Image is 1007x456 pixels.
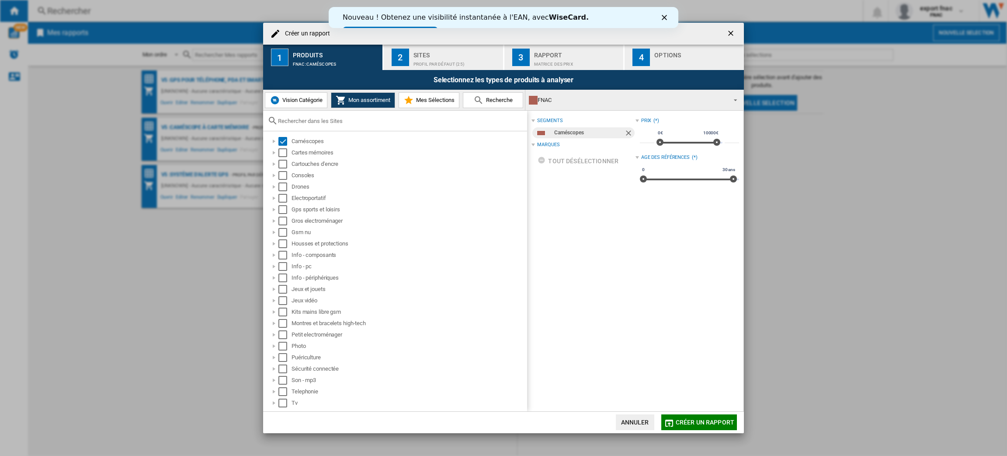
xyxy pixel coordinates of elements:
md-checkbox: Select [278,308,292,316]
md-checkbox: Select [278,182,292,191]
md-checkbox: Select [278,148,292,157]
md-checkbox: Select [278,330,292,339]
div: Gros electroménager [292,217,526,225]
md-checkbox: Select [278,399,292,407]
md-checkbox: Select [278,217,292,225]
iframe: Intercom live chat banner [329,7,678,28]
button: 2 Sites Profil par défaut (25) [384,45,504,70]
div: 3 [512,49,530,66]
h4: Créer un rapport [281,29,330,38]
md-checkbox: Select [278,251,292,260]
md-checkbox: Select [278,319,292,328]
md-checkbox: Select [278,228,292,237]
button: 3 Rapport Matrice des prix [504,45,625,70]
div: Electroportatif [292,194,526,203]
div: Sites [413,48,500,57]
div: Age des références [641,154,690,161]
div: segments [537,117,563,124]
md-checkbox: Select [278,239,292,248]
button: Recherche [463,92,523,108]
div: Info - périphériques [292,274,526,282]
md-checkbox: Select [278,205,292,214]
md-checkbox: Select [278,342,292,351]
div: Gsm nu [292,228,526,237]
md-checkbox: Select [278,285,292,294]
div: 2 [392,49,409,66]
div: Selectionnez les types de produits à analyser [263,70,744,90]
span: 10000€ [702,130,720,137]
div: Caméscopes [554,127,624,138]
div: Caméscopes [292,137,526,146]
div: Photo [292,342,526,351]
div: Tv [292,399,526,407]
button: tout désélectionner [535,153,621,169]
button: Annuler [616,414,654,430]
div: Jeux et jouets [292,285,526,294]
div: 1 [271,49,288,66]
md-checkbox: Select [278,365,292,373]
span: 0€ [656,130,664,137]
md-checkbox: Select [278,194,292,203]
div: Petit electroménager [292,330,526,339]
div: Sécurité connectée [292,365,526,373]
ng-md-icon: getI18NText('BUTTONS.CLOSE_DIALOG') [726,29,737,39]
div: Rapport [534,48,620,57]
div: Kits mains libre gsm [292,308,526,316]
md-checkbox: Select [278,376,292,385]
div: Info - pc [292,262,526,271]
md-checkbox: Select [278,387,292,396]
span: 0 [641,166,646,173]
button: Mon assortiment [331,92,395,108]
div: Profil par défaut (25) [413,57,500,67]
div: Options [654,48,740,57]
button: getI18NText('BUTTONS.CLOSE_DIALOG') [723,25,740,42]
span: Mes Sélections [414,97,455,103]
div: Info - composants [292,251,526,260]
div: Cartouches d'encre [292,160,526,168]
div: Close [333,8,342,13]
input: Rechercher dans les Sites [278,118,523,124]
div: Produits [293,48,379,57]
span: Recherche [484,97,513,103]
ng-md-icon: Retirer [624,129,635,139]
span: Créer un rapport [676,419,734,426]
md-checkbox: Select [278,160,292,168]
div: Cartes mémoires [292,148,526,157]
button: 1 Produits FNAC:Caméscopes [263,45,383,70]
div: Housses et protections [292,239,526,248]
md-checkbox: Select [278,171,292,180]
md-checkbox: Select [278,353,292,362]
md-checkbox: Select [278,137,292,146]
md-checkbox: Select [278,262,292,271]
div: Consoles [292,171,526,180]
span: Vision Catégorie [280,97,323,103]
div: Gps sports et loisirs [292,205,526,214]
div: 4 [632,49,650,66]
span: 30 ans [721,166,736,173]
div: Telephonie [292,387,526,396]
a: Essayez dès maintenant ! [14,20,109,30]
div: Puériculture [292,353,526,362]
div: Prix [641,117,652,124]
div: tout désélectionner [538,153,618,169]
div: FNAC:Caméscopes [293,57,379,67]
div: FNAC [529,94,726,106]
div: Marques [537,141,559,148]
div: Jeux vidéo [292,296,526,305]
div: Son - mp3 [292,376,526,385]
div: Drones [292,182,526,191]
md-checkbox: Select [278,296,292,305]
button: Vision Catégorie [265,92,327,108]
md-checkbox: Select [278,274,292,282]
span: Mon assortiment [346,97,390,103]
div: Matrice des prix [534,57,620,67]
button: Créer un rapport [661,414,737,430]
img: wiser-icon-blue.png [270,95,280,105]
button: Mes Sélections [399,92,459,108]
div: Montres et bracelets high-tech [292,319,526,328]
button: 4 Options [625,45,744,70]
